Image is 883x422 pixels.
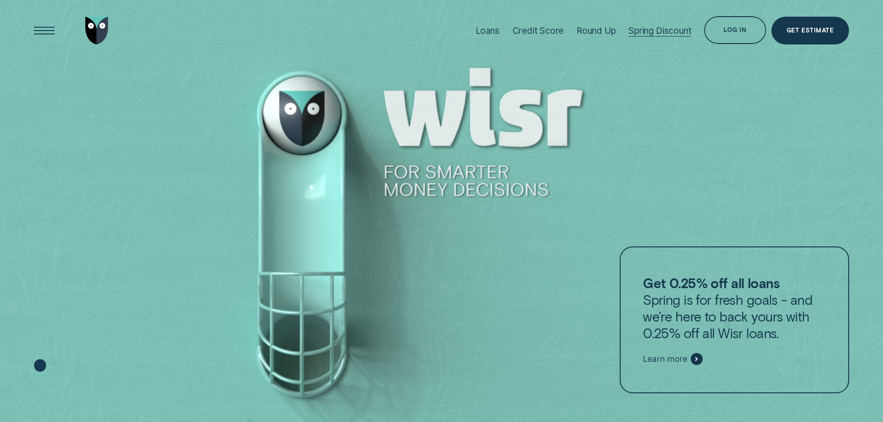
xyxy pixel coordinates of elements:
div: Credit Score [513,25,564,36]
button: Open Menu [31,17,58,44]
div: Spring Discount [629,25,691,36]
div: Loans [476,25,500,36]
strong: Get 0.25% off all loans [643,275,779,291]
a: Get Estimate [771,17,849,44]
div: Round Up [577,25,616,36]
img: Wisr [85,17,108,44]
button: Log in [704,16,766,44]
a: Get 0.25% off all loansSpring is for fresh goals - and we’re here to back yours with 0.25% off al... [620,246,849,394]
p: Spring is for fresh goals - and we’re here to back yours with 0.25% off all Wisr loans. [643,275,826,341]
span: Learn more [643,354,687,364]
